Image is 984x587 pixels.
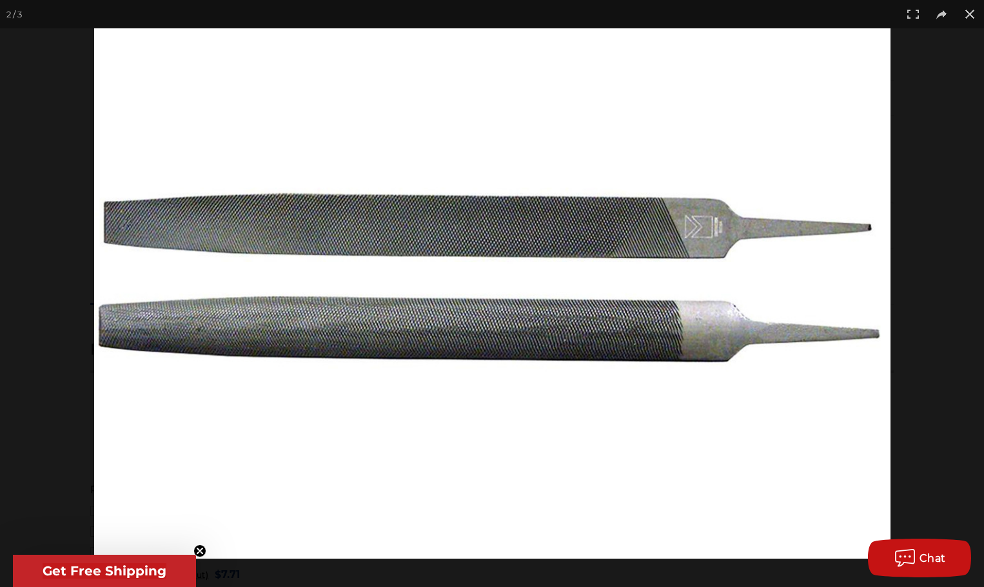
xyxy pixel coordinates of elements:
span: Chat [920,552,946,564]
div: Get Free ShippingClose teaser [13,555,196,587]
button: Chat [868,539,971,577]
img: Half_Round_File_Bastard_Cut__54925.1570197393.jpg [94,28,891,559]
span: Get Free Shipping [43,563,166,579]
button: Close teaser [193,544,206,557]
